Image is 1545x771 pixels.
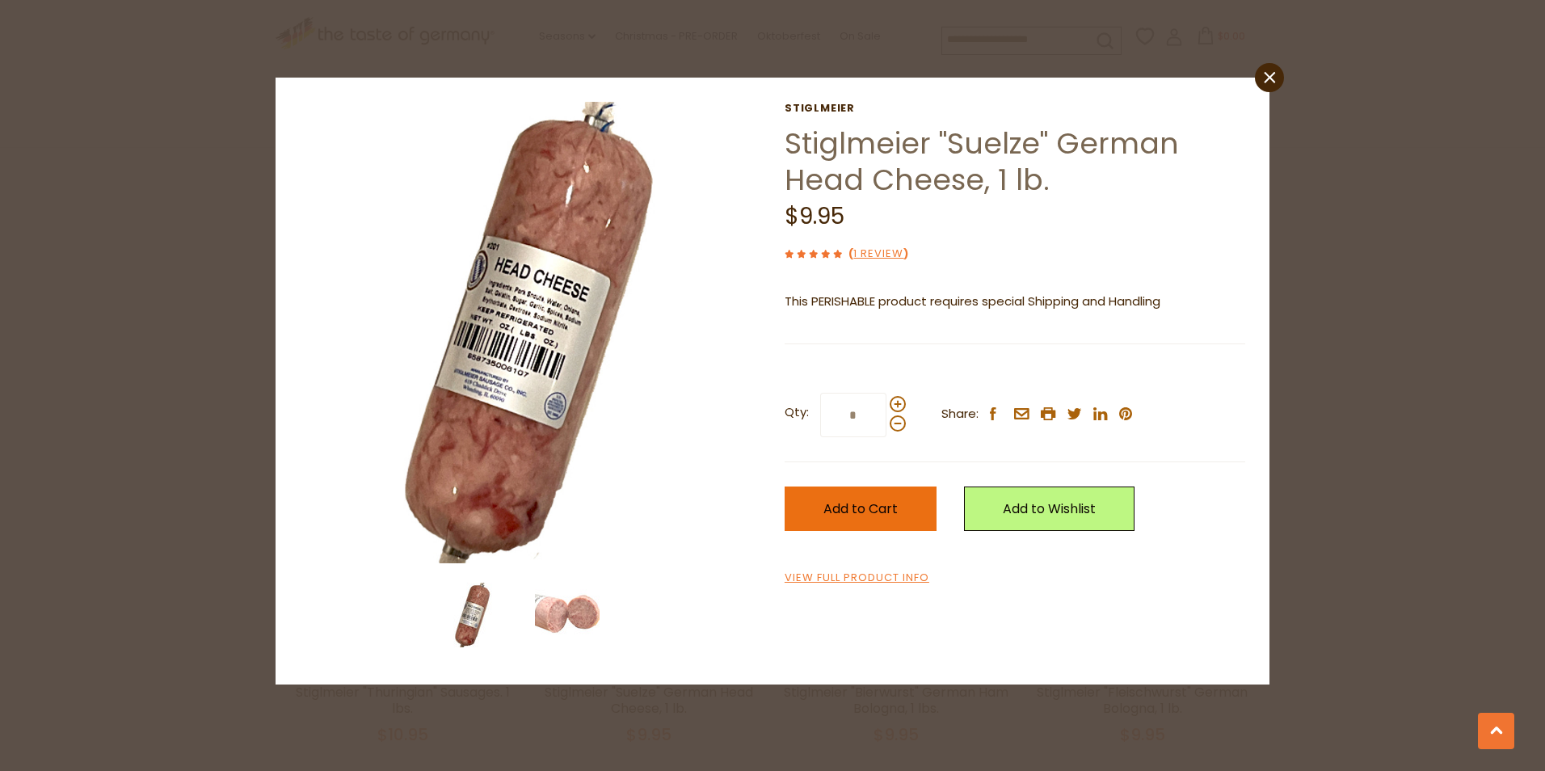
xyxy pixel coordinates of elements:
[964,487,1135,531] a: Add to Wishlist
[823,499,898,518] span: Add to Cart
[785,487,937,531] button: Add to Cart
[800,324,1245,344] li: We will ship this product in heat-protective packaging and ice.
[785,200,844,232] span: $9.95
[820,393,886,437] input: Qty:
[785,402,809,423] strong: Qty:
[300,102,761,563] img: Stiglmeier "Suelze" German Head Cheese, 1 lb.
[941,404,979,424] span: Share:
[440,583,505,647] img: Stiglmeier "Suelze" German Head Cheese, 1 lb.
[853,246,903,263] a: 1 Review
[785,102,1245,115] a: Stiglmeier
[785,292,1245,312] p: This PERISHABLE product requires special Shipping and Handling
[785,570,929,587] a: View Full Product Info
[535,583,600,647] img: Stiglmeier "Suelze" German Head Cheese, 1 lb.
[848,246,908,261] span: ( )
[785,123,1179,200] a: Stiglmeier "Suelze" German Head Cheese, 1 lb.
